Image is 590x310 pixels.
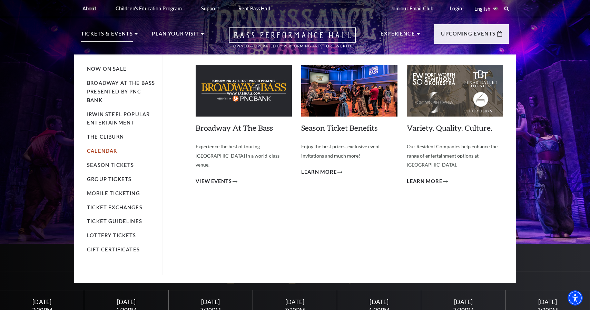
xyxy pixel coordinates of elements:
[201,6,219,11] p: Support
[407,177,448,186] a: Learn More Variety. Quality. Culture.
[196,123,273,132] a: Broadway At The Bass
[473,6,498,12] select: Select:
[381,30,415,42] p: Experience
[407,65,503,117] img: Variety. Quality. Culture.
[87,204,142,210] a: Ticket Exchanges
[196,65,292,117] img: Broadway At The Bass
[87,66,127,72] a: Now On Sale
[92,298,160,306] div: [DATE]
[81,30,133,42] p: Tickets & Events
[87,176,131,182] a: Group Tickets
[196,142,292,170] p: Experience the best of touring [GEOGRAPHIC_DATA] in a world-class venue.
[196,177,232,186] span: View Events
[407,142,503,170] p: Our Resident Companies help enhance the range of entertainment options at [GEOGRAPHIC_DATA].
[407,123,492,132] a: Variety. Quality. Culture.
[568,290,583,306] div: Accessibility Menu
[301,168,342,177] a: Learn More Season Ticket Benefits
[87,111,150,126] a: Irwin Steel Popular Entertainment
[87,134,124,140] a: The Cliburn
[301,168,337,177] span: Learn More
[301,142,397,160] p: Enjoy the best prices, exclusive event invitations and much more!
[345,298,413,306] div: [DATE]
[87,247,140,252] a: Gift Certificates
[87,218,142,224] a: Ticket Guidelines
[430,298,497,306] div: [DATE]
[87,162,134,168] a: Season Tickets
[238,6,270,11] p: Rent Bass Hall
[301,65,397,117] img: Season Ticket Benefits
[87,232,136,238] a: Lottery Tickets
[116,6,182,11] p: Children's Education Program
[177,298,244,306] div: [DATE]
[152,30,199,42] p: Plan Your Visit
[8,298,76,306] div: [DATE]
[87,190,140,196] a: Mobile Ticketing
[301,123,377,132] a: Season Ticket Benefits
[407,177,442,186] span: Learn More
[204,27,381,54] a: Open this option
[441,30,495,42] p: Upcoming Events
[87,148,117,154] a: Calendar
[261,298,329,306] div: [DATE]
[196,177,237,186] a: View Events
[514,298,581,306] div: [DATE]
[82,6,96,11] p: About
[87,80,155,103] a: Broadway At The Bass presented by PNC Bank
